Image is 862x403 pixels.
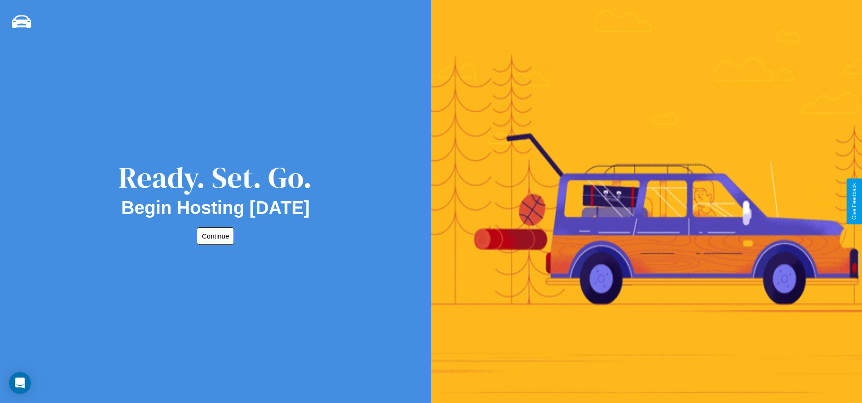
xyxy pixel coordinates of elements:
div: Give Feedback [851,183,857,220]
div: Open Intercom Messenger [9,372,31,394]
h2: Begin Hosting [DATE] [121,198,310,218]
button: Continue [197,227,234,245]
div: Ready. Set. Go. [119,157,312,198]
